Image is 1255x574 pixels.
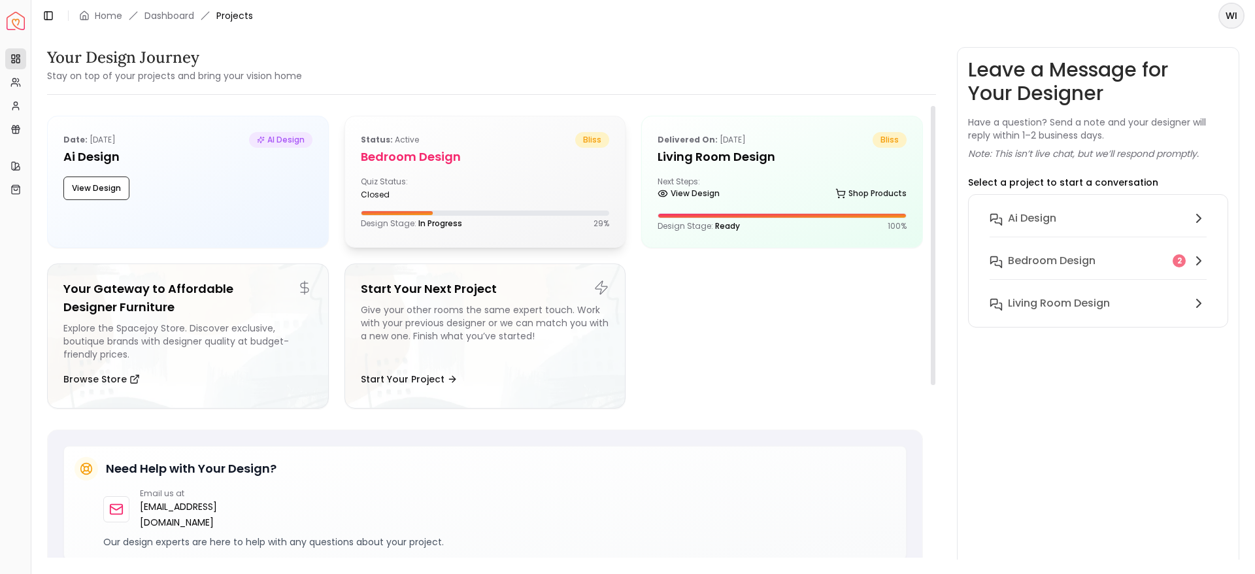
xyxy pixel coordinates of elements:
[979,248,1217,290] button: Bedroom design2
[658,134,718,145] b: Delivered on:
[361,177,480,200] div: Quiz Status:
[715,220,740,231] span: Ready
[888,221,907,231] p: 100 %
[7,12,25,30] img: Spacejoy Logo
[95,9,122,22] a: Home
[1173,254,1186,267] div: 2
[140,488,286,499] p: Email us at
[361,190,480,200] div: closed
[968,176,1158,189] p: Select a project to start a conversation
[63,177,129,200] button: View Design
[658,221,740,231] p: Design Stage:
[63,322,312,361] div: Explore the Spacejoy Store. Discover exclusive, boutique brands with designer quality at budget-f...
[873,132,907,148] span: bliss
[361,366,458,392] button: Start Your Project
[63,366,140,392] button: Browse Store
[63,132,116,148] p: [DATE]
[418,218,462,229] span: In Progress
[979,290,1217,316] button: Living Room Design
[63,148,312,166] h5: Ai Design
[968,58,1228,105] h3: Leave a Message for Your Designer
[1008,295,1110,311] h6: Living Room Design
[140,499,286,530] a: [EMAIL_ADDRESS][DOMAIN_NAME]
[1008,253,1096,269] h6: Bedroom design
[344,263,626,409] a: Start Your Next ProjectGive your other rooms the same expert touch. Work with your previous desig...
[1008,211,1056,226] h6: Ai Design
[47,263,329,409] a: Your Gateway to Affordable Designer FurnitureExplore the Spacejoy Store. Discover exclusive, bout...
[658,132,746,148] p: [DATE]
[658,177,907,203] div: Next Steps:
[361,303,610,361] div: Give your other rooms the same expert touch. Work with your previous designer or we can match you...
[361,280,610,298] h5: Start Your Next Project
[47,69,302,82] small: Stay on top of your projects and bring your vision home
[658,148,907,166] h5: Living Room Design
[63,280,312,316] h5: Your Gateway to Affordable Designer Furniture
[361,132,419,148] p: active
[249,132,312,148] span: AI Design
[7,12,25,30] a: Spacejoy
[594,218,609,229] p: 29 %
[361,148,610,166] h5: Bedroom design
[968,147,1199,160] p: Note: This isn’t live chat, but we’ll respond promptly.
[361,218,462,229] p: Design Stage:
[968,116,1228,142] p: Have a question? Send a note and your designer will reply within 1–2 business days.
[144,9,194,22] a: Dashboard
[835,184,907,203] a: Shop Products
[361,134,393,145] b: Status:
[63,134,88,145] b: Date:
[106,460,276,478] h5: Need Help with Your Design?
[79,9,253,22] nav: breadcrumb
[216,9,253,22] span: Projects
[1218,3,1245,29] button: WI
[1220,4,1243,27] span: WI
[103,535,895,549] p: Our design experts are here to help with any questions about your project.
[979,205,1217,248] button: Ai Design
[658,184,720,203] a: View Design
[47,47,302,68] h3: Your Design Journey
[575,132,609,148] span: bliss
